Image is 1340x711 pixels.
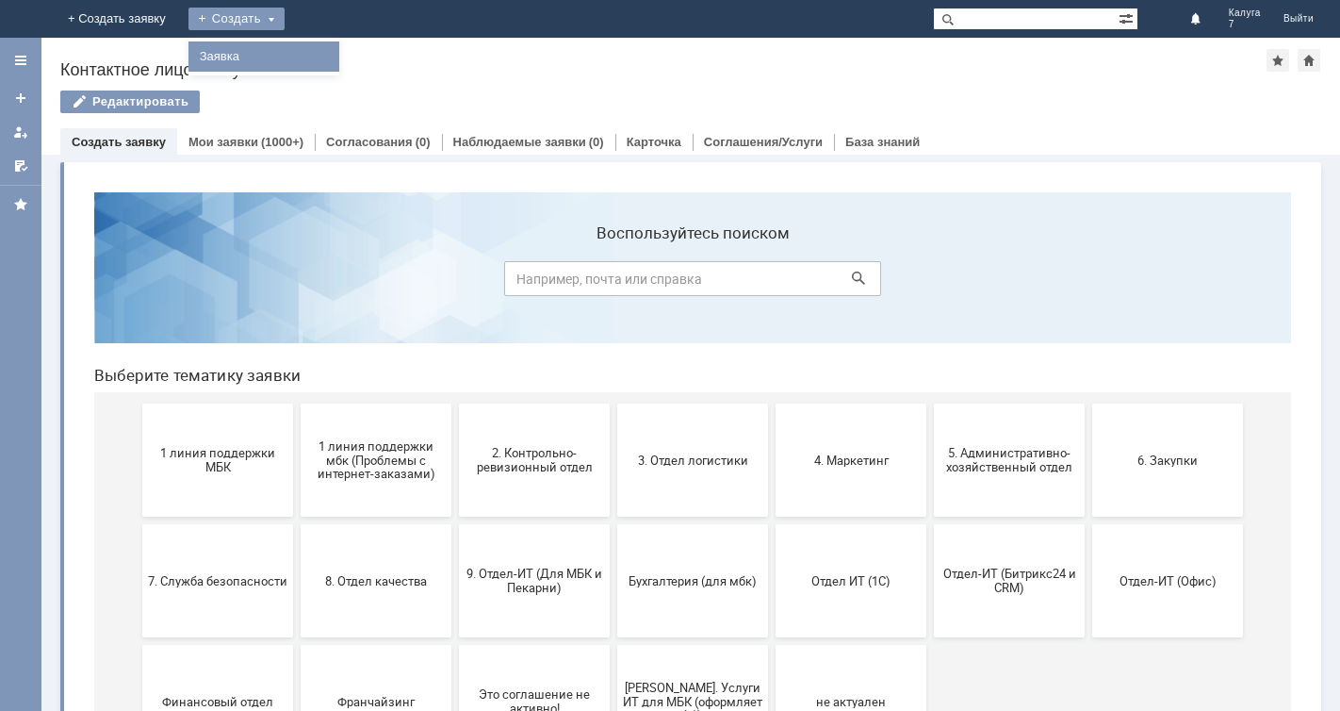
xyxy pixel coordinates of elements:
span: Расширенный поиск [1119,8,1137,26]
header: Выберите тематику заявки [15,189,1212,207]
span: 1 линия поддержки мбк (Проблемы с интернет-заказами) [227,261,367,304]
a: Карточка [627,135,681,149]
div: Создать [188,8,285,30]
a: Мои заявки [188,135,258,149]
div: (1000+) [261,135,303,149]
a: Мои заявки [6,117,36,147]
span: Отдел ИТ (1С) [702,396,842,410]
span: не актуален [702,517,842,531]
div: (0) [416,135,431,149]
span: 6. Закупки [1019,275,1158,289]
div: Контактное лицо "Калуга 7" [60,60,1266,79]
span: [PERSON_NAME]. Услуги ИТ для МБК (оформляет L1) [544,503,683,545]
a: Мои согласования [6,151,36,181]
button: Финансовый отдел [63,468,214,581]
span: 1 линия поддержки МБК [69,269,208,297]
a: Создать заявку [72,135,166,149]
button: 7. Служба безопасности [63,347,214,460]
button: Отдел-ИТ (Битрикс24 и CRM) [855,347,1005,460]
span: Бухгалтерия (для мбк) [544,396,683,410]
span: 7. Служба безопасности [69,396,208,410]
button: 8. Отдел качества [221,347,372,460]
span: 5. Административно-хозяйственный отдел [860,269,1000,297]
span: Финансовый отдел [69,517,208,531]
a: Соглашения/Услуги [704,135,823,149]
button: не актуален [696,468,847,581]
button: Отдел ИТ (1С) [696,347,847,460]
span: Это соглашение не активно! [385,510,525,538]
button: 5. Административно-хозяйственный отдел [855,226,1005,339]
span: 7 [1229,19,1261,30]
a: База знаний [845,135,920,149]
span: 2. Контрольно-ревизионный отдел [385,269,525,297]
span: Калуга [1229,8,1261,19]
button: Бухгалтерия (для мбк) [538,347,689,460]
input: Например, почта или справка [425,84,802,119]
a: Согласования [326,135,413,149]
button: Франчайзинг [221,468,372,581]
button: [PERSON_NAME]. Услуги ИТ для МБК (оформляет L1) [538,468,689,581]
span: Отдел-ИТ (Битрикс24 и CRM) [860,389,1000,418]
button: 9. Отдел-ИТ (Для МБК и Пекарни) [380,347,531,460]
div: Сделать домашней страницей [1298,49,1320,72]
span: 9. Отдел-ИТ (Для МБК и Пекарни) [385,389,525,418]
a: Заявка [192,45,335,68]
div: Добавить в избранное [1266,49,1289,72]
button: Это соглашение не активно! [380,468,531,581]
button: 1 линия поддержки МБК [63,226,214,339]
span: 8. Отдел качества [227,396,367,410]
button: 4. Маркетинг [696,226,847,339]
button: 6. Закупки [1013,226,1164,339]
button: Отдел-ИТ (Офис) [1013,347,1164,460]
span: 4. Маркетинг [702,275,842,289]
span: Отдел-ИТ (Офис) [1019,396,1158,410]
button: 3. Отдел логистики [538,226,689,339]
span: 3. Отдел логистики [544,275,683,289]
button: 1 линия поддержки мбк (Проблемы с интернет-заказами) [221,226,372,339]
div: (0) [589,135,604,149]
button: 2. Контрольно-ревизионный отдел [380,226,531,339]
a: Создать заявку [6,83,36,113]
span: Франчайзинг [227,517,367,531]
a: Наблюдаемые заявки [453,135,586,149]
label: Воспользуйтесь поиском [425,46,802,65]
